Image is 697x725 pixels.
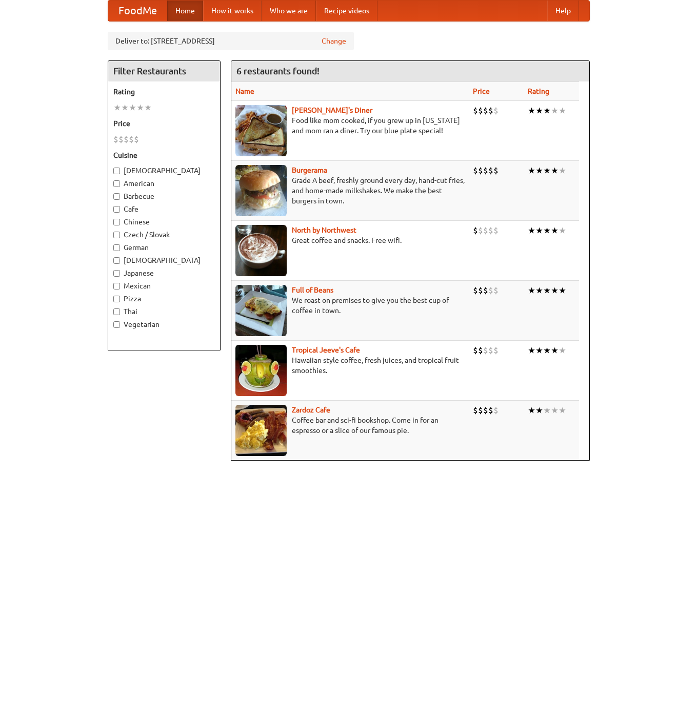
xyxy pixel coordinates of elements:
[543,285,551,296] li: ★
[535,225,543,236] li: ★
[528,105,535,116] li: ★
[488,165,493,176] li: $
[551,345,559,356] li: ★
[113,244,120,251] input: German
[113,165,215,176] label: [DEMOGRAPHIC_DATA]
[235,115,465,136] p: Food like mom cooked, if you grew up in [US_STATE] and mom ran a diner. Try our blue plate special!
[493,165,499,176] li: $
[483,345,488,356] li: $
[551,105,559,116] li: ★
[488,405,493,416] li: $
[235,87,254,95] a: Name
[528,285,535,296] li: ★
[473,225,478,236] li: $
[262,1,316,21] a: Who we are
[167,1,203,21] a: Home
[134,134,139,145] li: $
[136,102,144,113] li: ★
[547,1,579,21] a: Help
[473,105,478,116] li: $
[528,165,535,176] li: ★
[235,415,465,436] p: Coffee bar and sci-fi bookshop. Come in for an espresso or a slice of our famous pie.
[113,268,215,278] label: Japanese
[235,165,287,216] img: burgerama.jpg
[124,134,129,145] li: $
[113,178,215,189] label: American
[113,134,118,145] li: $
[478,105,483,116] li: $
[543,105,551,116] li: ★
[535,345,543,356] li: ★
[559,105,566,116] li: ★
[551,285,559,296] li: ★
[144,102,152,113] li: ★
[488,285,493,296] li: $
[559,165,566,176] li: ★
[488,345,493,356] li: $
[113,270,120,277] input: Japanese
[292,286,333,294] a: Full of Beans
[488,225,493,236] li: $
[113,193,120,200] input: Barbecue
[113,232,120,238] input: Czech / Slovak
[528,225,535,236] li: ★
[113,308,120,315] input: Thai
[559,285,566,296] li: ★
[473,165,478,176] li: $
[528,405,535,416] li: ★
[118,134,124,145] li: $
[235,225,287,276] img: north.jpg
[488,105,493,116] li: $
[203,1,262,21] a: How it works
[235,345,287,396] img: jeeves.jpg
[493,405,499,416] li: $
[235,295,465,316] p: We roast on premises to give you the best cup of coffee in town.
[113,294,215,304] label: Pizza
[493,345,499,356] li: $
[113,283,120,289] input: Mexican
[235,285,287,336] img: beans.jpg
[113,319,215,329] label: Vegetarian
[108,61,220,81] h4: Filter Restaurants
[292,106,372,114] a: [PERSON_NAME]'s Diner
[528,87,549,95] a: Rating
[108,1,167,21] a: FoodMe
[292,226,356,234] a: North by Northwest
[559,405,566,416] li: ★
[543,225,551,236] li: ★
[292,346,360,354] b: Tropical Jeeve's Cafe
[113,118,215,129] h5: Price
[483,405,488,416] li: $
[235,175,465,206] p: Grade A beef, freshly ground every day, hand-cut fries, and home-made milkshakes. We make the bes...
[292,406,330,414] a: Zardoz Cafe
[478,405,483,416] li: $
[322,36,346,46] a: Change
[129,102,136,113] li: ★
[478,165,483,176] li: $
[483,285,488,296] li: $
[292,166,327,174] a: Burgerama
[551,405,559,416] li: ★
[478,345,483,356] li: $
[493,105,499,116] li: $
[113,168,120,174] input: [DEMOGRAPHIC_DATA]
[113,191,215,201] label: Barbecue
[113,102,121,113] li: ★
[113,217,215,227] label: Chinese
[473,405,478,416] li: $
[113,219,120,225] input: Chinese
[235,405,287,456] img: zardoz.jpg
[543,165,551,176] li: ★
[493,285,499,296] li: $
[235,355,465,376] p: Hawaiian style coffee, fresh juices, and tropical fruit smoothies.
[121,102,129,113] li: ★
[478,285,483,296] li: $
[113,204,215,214] label: Cafe
[543,345,551,356] li: ★
[473,285,478,296] li: $
[113,255,215,265] label: [DEMOGRAPHIC_DATA]
[235,235,465,245] p: Great coffee and snacks. Free wifi.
